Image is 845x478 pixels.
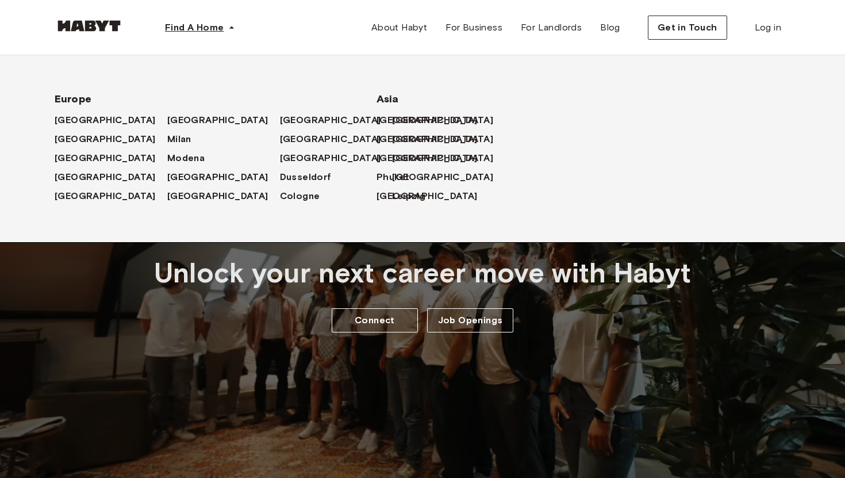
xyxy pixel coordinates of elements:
span: Asia [377,92,468,106]
span: [GEOGRAPHIC_DATA] [280,132,381,146]
span: [GEOGRAPHIC_DATA] [392,170,493,184]
span: Blog [600,21,620,35]
span: [GEOGRAPHIC_DATA] [377,113,478,127]
span: For Landlords [521,21,582,35]
span: [GEOGRAPHIC_DATA] [167,189,268,203]
a: [GEOGRAPHIC_DATA] [280,113,393,127]
span: [GEOGRAPHIC_DATA] [55,170,156,184]
a: [GEOGRAPHIC_DATA] [167,189,280,203]
span: Modena [167,151,205,165]
span: For Business [445,21,502,35]
span: Connect [355,313,395,327]
span: [GEOGRAPHIC_DATA] [167,170,268,184]
a: Cologne [280,189,332,203]
button: Find A Home [156,16,244,39]
span: Unlock your next career move with Habyt [154,256,691,290]
span: Milan [167,132,191,146]
a: [GEOGRAPHIC_DATA] [377,189,489,203]
span: Find A Home [165,21,224,35]
a: [GEOGRAPHIC_DATA] [55,132,167,146]
span: Europe [55,92,340,106]
a: Dusseldorf [280,170,343,184]
span: [GEOGRAPHIC_DATA] [55,113,156,127]
span: Log in [755,21,781,35]
a: [GEOGRAPHIC_DATA] [392,113,505,127]
a: [GEOGRAPHIC_DATA] [377,113,489,127]
span: About Habyt [371,21,427,35]
span: [GEOGRAPHIC_DATA] [377,132,478,146]
span: [GEOGRAPHIC_DATA] [280,151,381,165]
span: Dusseldorf [280,170,332,184]
span: Phuket [377,170,409,184]
a: [GEOGRAPHIC_DATA] [55,189,167,203]
span: [GEOGRAPHIC_DATA] [55,132,156,146]
a: [GEOGRAPHIC_DATA] [392,151,505,165]
a: Job Openings [427,308,513,332]
span: Get in Touch [658,21,717,35]
a: Blog [591,16,629,39]
a: About Habyt [362,16,436,39]
span: Job Openings [438,313,503,327]
span: Cologne [280,189,320,203]
a: [GEOGRAPHIC_DATA] [55,113,167,127]
a: [GEOGRAPHIC_DATA] [392,132,505,146]
span: [GEOGRAPHIC_DATA] [55,189,156,203]
span: [GEOGRAPHIC_DATA] [55,151,156,165]
a: [GEOGRAPHIC_DATA] [377,151,489,165]
a: For Landlords [512,16,591,39]
span: [GEOGRAPHIC_DATA] [377,151,478,165]
a: [GEOGRAPHIC_DATA] [392,170,505,184]
a: [GEOGRAPHIC_DATA] [55,170,167,184]
a: Phuket [377,170,421,184]
a: [GEOGRAPHIC_DATA] [280,151,393,165]
a: [GEOGRAPHIC_DATA] [55,151,167,165]
a: [GEOGRAPHIC_DATA] [280,132,393,146]
a: Modena [167,151,216,165]
span: [GEOGRAPHIC_DATA] [167,113,268,127]
button: Get in Touch [648,16,727,40]
a: [GEOGRAPHIC_DATA] [377,132,489,146]
a: For Business [436,16,512,39]
span: [GEOGRAPHIC_DATA] [377,189,478,203]
a: [GEOGRAPHIC_DATA] [167,113,280,127]
a: Log in [746,16,790,39]
a: [GEOGRAPHIC_DATA] [167,170,280,184]
a: Milan [167,132,203,146]
img: Habyt [55,20,124,32]
a: Connect [332,308,418,332]
span: [GEOGRAPHIC_DATA] [280,113,381,127]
